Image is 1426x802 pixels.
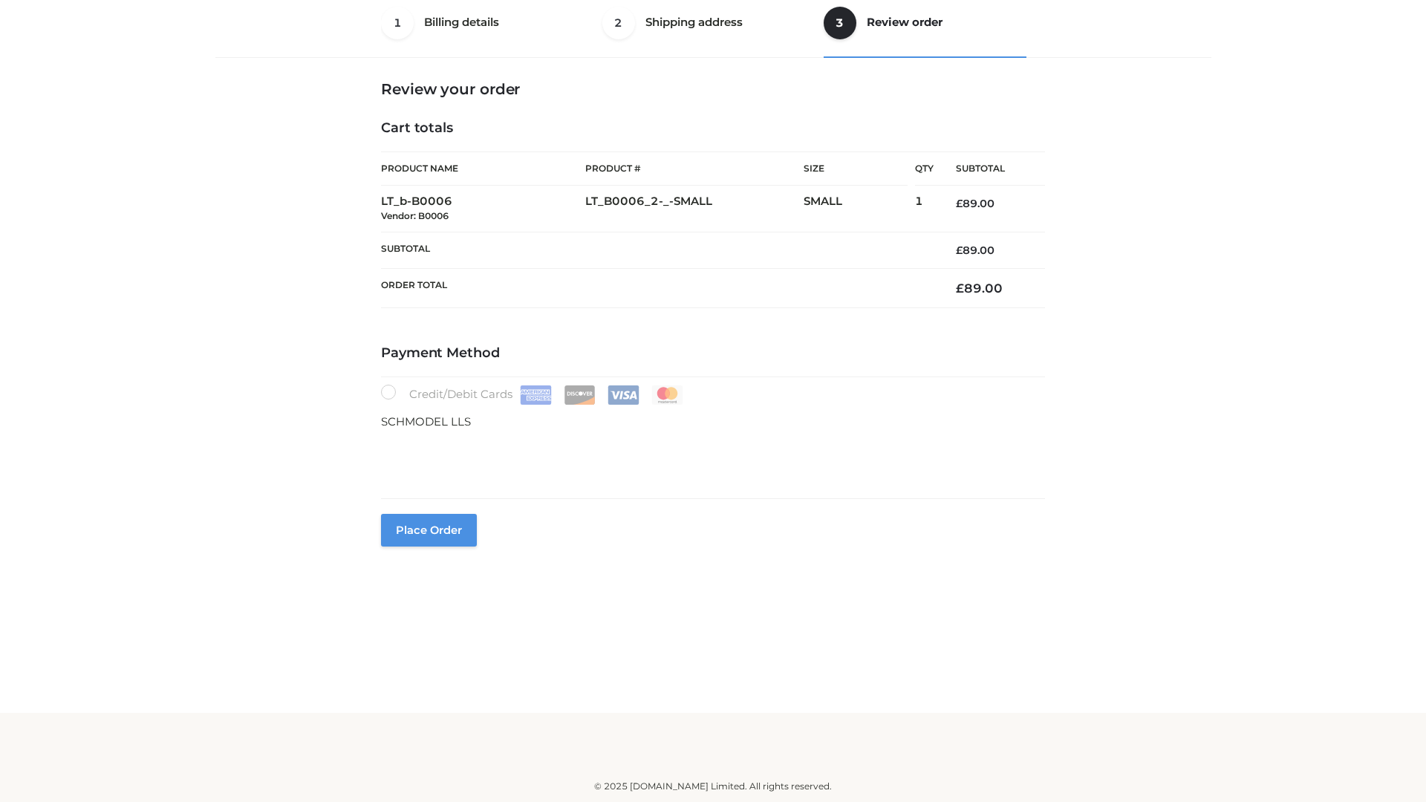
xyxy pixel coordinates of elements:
[651,385,683,405] img: Mastercard
[934,152,1045,186] th: Subtotal
[956,197,994,210] bdi: 89.00
[381,269,934,308] th: Order Total
[956,244,994,257] bdi: 89.00
[608,385,639,405] img: Visa
[381,232,934,268] th: Subtotal
[381,210,449,221] small: Vendor: B0006
[956,244,963,257] span: £
[956,281,1003,296] bdi: 89.00
[381,120,1045,137] h4: Cart totals
[804,152,908,186] th: Size
[564,385,596,405] img: Discover
[381,412,1045,431] p: SCHMODEL LLS
[520,385,552,405] img: Amex
[381,151,585,186] th: Product Name
[381,514,477,547] button: Place order
[956,281,964,296] span: £
[381,345,1045,362] h4: Payment Method
[585,151,804,186] th: Product #
[381,385,685,405] label: Credit/Debit Cards
[915,186,934,232] td: 1
[804,186,915,232] td: SMALL
[381,80,1045,98] h3: Review your order
[381,186,585,232] td: LT_b-B0006
[915,151,934,186] th: Qty
[585,186,804,232] td: LT_B0006_2-_-SMALL
[221,779,1205,794] div: © 2025 [DOMAIN_NAME] Limited. All rights reserved.
[956,197,963,210] span: £
[378,428,1042,482] iframe: Secure payment input frame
